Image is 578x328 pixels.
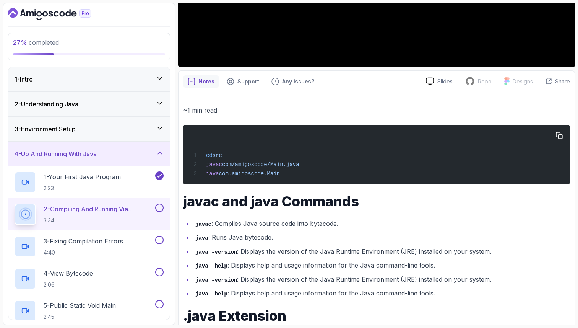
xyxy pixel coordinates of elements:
[555,78,570,85] p: Share
[195,263,227,269] code: java -help
[420,77,459,85] a: Slides
[267,75,319,88] button: Feedback button
[15,100,78,109] h3: 2 - Understanding Java
[195,235,208,241] code: java
[8,142,170,166] button: 4-Up And Running With Java
[44,217,154,224] p: 3:34
[8,8,109,20] a: Dashboard
[478,78,492,85] p: Repo
[206,152,213,158] span: cd
[183,105,570,116] p: ~1 min read
[513,78,533,85] p: Designs
[219,171,280,177] span: com.amigoscode.Main
[15,268,164,289] button: 4-View Bytecode2:06
[15,124,76,134] h3: 3 - Environment Setup
[183,194,570,209] h1: javac and java Commands
[44,237,123,246] p: 3 - Fixing Compilation Errors
[282,78,314,85] p: Any issues?
[44,313,116,321] p: 2:45
[44,204,154,214] p: 2 - Compiling And Running Via Terminal
[44,269,93,278] p: 4 - View Bytecode
[195,249,237,255] code: java -version
[213,152,222,158] span: src
[44,281,93,289] p: 2:06
[44,249,123,256] p: 4:40
[15,300,164,321] button: 5-Public Static Void Main2:45
[198,78,214,85] p: Notes
[222,162,299,168] span: com/amigoscode/Main.java
[8,117,170,141] button: 3-Environment Setup
[44,184,121,192] p: 2:23
[195,277,237,283] code: java -version
[13,39,59,46] span: completed
[183,308,570,323] h1: .java Extension
[193,232,570,243] li: : Runs Java bytecode.
[222,75,264,88] button: Support button
[183,75,219,88] button: notes button
[193,246,570,257] li: : Displays the version of the Java Runtime Environment (JRE) installed on your system.
[437,78,453,85] p: Slides
[193,218,570,229] li: : Compiles Java source code into bytecode.
[193,260,570,271] li: : Displays help and usage information for the Java command-line tools.
[193,288,570,299] li: : Displays help and usage information for the Java command-line tools.
[13,39,27,46] span: 27 %
[15,75,33,84] h3: 1 - Intro
[15,149,97,158] h3: 4 - Up And Running With Java
[195,291,227,297] code: java -help
[539,78,570,85] button: Share
[44,172,121,181] p: 1 - Your First Java Program
[44,301,116,310] p: 5 - Public Static Void Main
[237,78,259,85] p: Support
[8,67,170,91] button: 1-Intro
[206,162,222,168] span: javac
[206,171,219,177] span: java
[15,171,164,193] button: 1-Your First Java Program2:23
[193,274,570,285] li: : Displays the version of the Java Runtime Environment (JRE) installed on your system.
[8,92,170,116] button: 2-Understanding Java
[15,204,164,225] button: 2-Compiling And Running Via Terminal3:34
[15,236,164,257] button: 3-Fixing Compilation Errors4:40
[195,221,211,227] code: javac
